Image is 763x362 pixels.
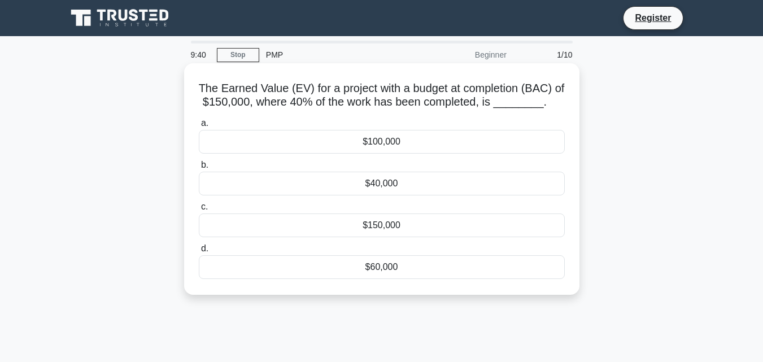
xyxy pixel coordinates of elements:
div: $60,000 [199,255,565,279]
div: 1/10 [513,43,579,66]
span: a. [201,118,208,128]
div: $100,000 [199,130,565,154]
div: $40,000 [199,172,565,195]
a: Register [628,11,678,25]
span: c. [201,202,208,211]
div: 9:40 [184,43,217,66]
h5: The Earned Value (EV) for a project with a budget at completion (BAC) of $150,000, where 40% of t... [198,81,566,110]
div: $150,000 [199,213,565,237]
span: b. [201,160,208,169]
span: d. [201,243,208,253]
a: Stop [217,48,259,62]
div: Beginner [415,43,513,66]
div: PMP [259,43,415,66]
